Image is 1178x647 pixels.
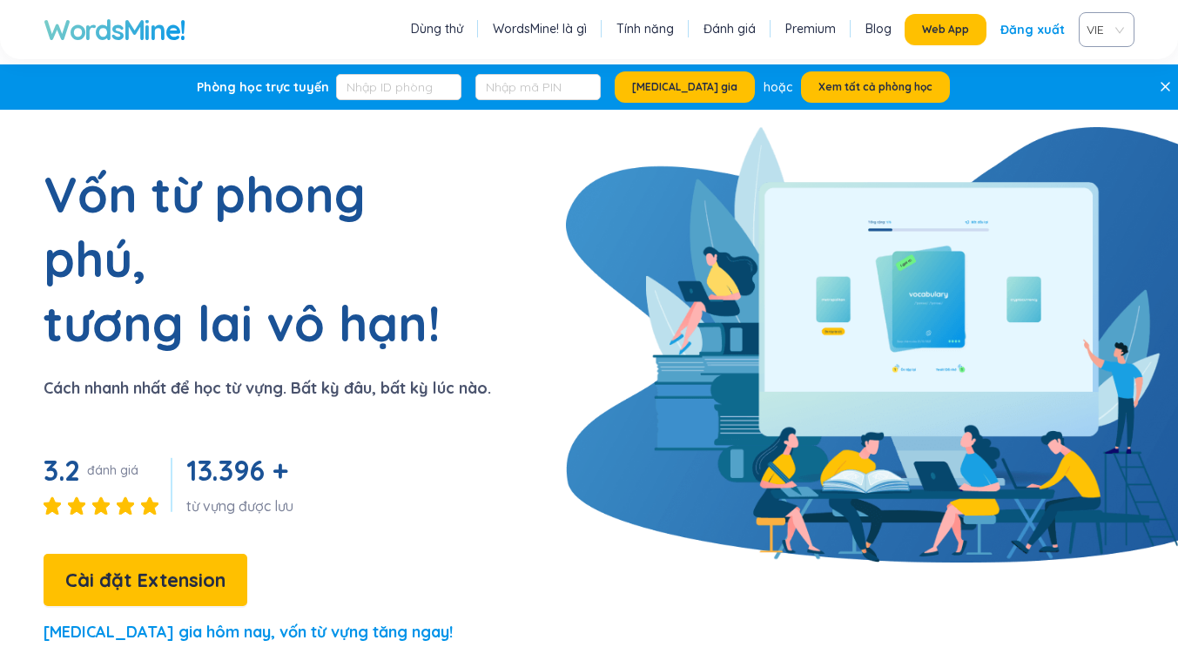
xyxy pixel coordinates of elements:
[44,376,491,401] p: Cách nhanh nhất để học từ vựng. Bất kỳ đâu, bất kỳ lúc nào.
[336,74,461,100] input: Nhập ID phòng
[905,14,986,45] button: Web App
[865,20,892,37] a: Blog
[411,20,463,37] a: Dùng thử
[44,162,479,355] h1: Vốn từ phong phú, tương lai vô hạn!
[65,565,226,596] span: Cài đặt Extension
[44,12,185,47] a: WordsMine!
[1087,17,1120,43] span: VIE
[615,71,755,103] button: [MEDICAL_DATA] gia
[785,20,836,37] a: Premium
[801,71,950,103] button: Xem tất cả phòng học
[186,496,294,516] div: từ vựng được lưu
[1000,14,1065,45] div: Đăng xuất
[44,620,453,644] p: [MEDICAL_DATA] gia hôm nay, vốn từ vựng tăng ngay!
[87,462,138,479] div: đánh giá
[475,74,601,100] input: Nhập mã PIN
[616,20,674,37] a: Tính năng
[197,78,329,96] div: Phòng học trực tuyến
[632,80,737,94] span: [MEDICAL_DATA] gia
[818,80,932,94] span: Xem tất cả phòng học
[493,20,587,37] a: WordsMine! là gì
[186,453,287,488] span: 13.396 +
[703,20,756,37] a: Đánh giá
[44,573,247,590] a: Cài đặt Extension
[764,78,792,97] div: hoặc
[922,23,969,37] span: Web App
[44,554,247,606] button: Cài đặt Extension
[44,453,80,488] span: 3.2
